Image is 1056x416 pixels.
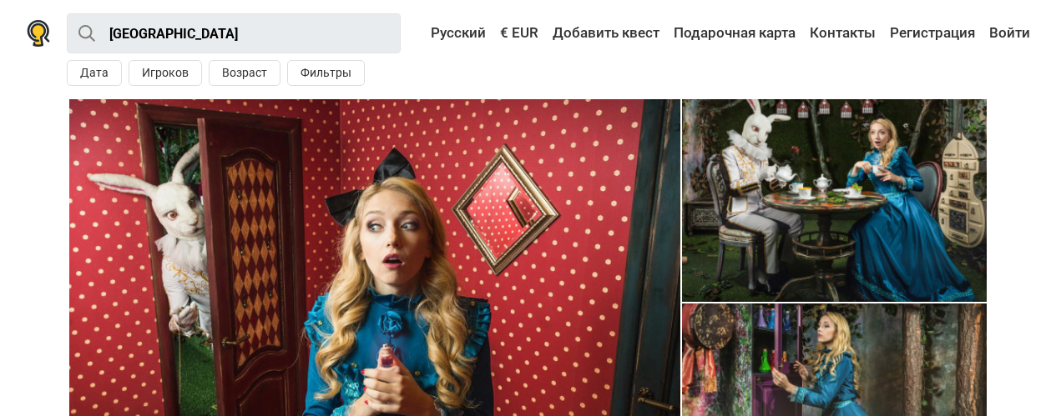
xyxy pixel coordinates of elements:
[985,18,1030,48] a: Войти
[548,18,664,48] a: Добавить квест
[129,60,202,86] button: Игроков
[67,13,401,53] input: Попробуйте “Лондон”
[806,18,880,48] a: Контакты
[682,99,988,302] a: По следам Алисы photo 3
[415,18,490,48] a: Русский
[419,28,431,39] img: Русский
[209,60,280,86] button: Возраст
[67,60,122,86] button: Дата
[27,20,50,47] img: Nowescape logo
[669,18,800,48] a: Подарочная карта
[496,18,543,48] a: € EUR
[886,18,979,48] a: Регистрация
[287,60,365,86] button: Фильтры
[682,99,988,302] img: По следам Алисы photo 4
